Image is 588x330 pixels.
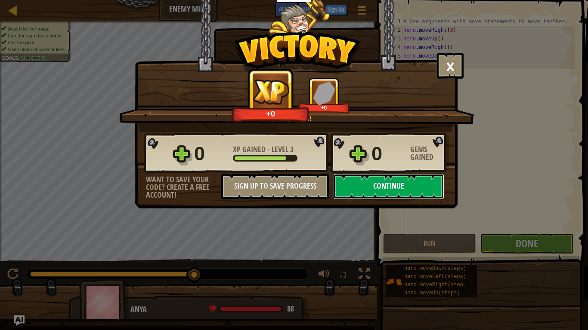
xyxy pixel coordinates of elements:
[270,144,290,155] span: Level
[160,114,432,123] div: Nice moves!
[221,174,329,199] button: Sign Up to Save Progress
[146,176,221,199] div: Want to save your code? Create a free account!
[300,104,348,111] div: +0
[234,109,307,119] div: +0
[194,140,228,168] div: 0
[251,77,291,106] img: XP Gained
[371,140,405,168] div: 0
[290,144,294,155] span: 3
[234,32,361,75] img: Victory
[313,81,335,105] img: Gems Gained
[437,53,464,79] button: ×
[233,146,294,153] div: -
[410,146,449,161] div: Gems Gained
[333,174,444,199] button: Continue
[233,144,267,155] span: XP Gained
